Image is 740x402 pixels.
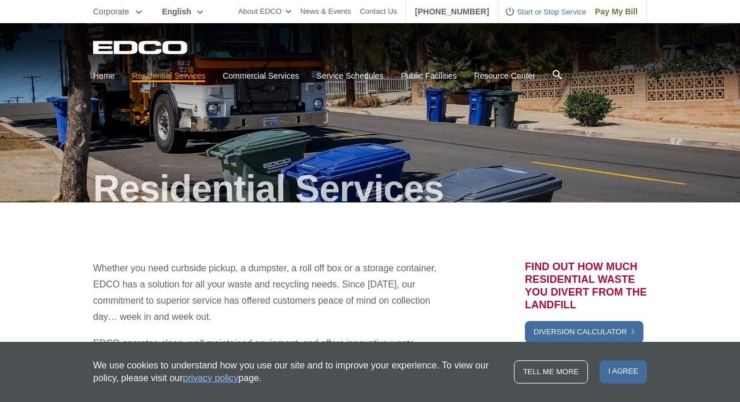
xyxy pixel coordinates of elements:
[183,372,238,385] a: privacy policy
[93,359,502,385] p: We use cookies to understand how you use our site and to improve your experience. To view our pol...
[93,260,455,325] p: Whether you need curbside pickup, a dumpster, a roll off box or a storage container, EDCO has a s...
[93,335,455,400] p: EDCO operates clean, well maintained equipment, and offers innovative waste collection and recycl...
[600,360,647,383] span: I agree
[153,2,212,21] span: English
[223,69,299,82] a: Commercial Services
[525,321,643,343] a: Diversion Calculator
[93,7,129,16] span: Corporate
[93,69,114,82] a: Home
[514,360,588,383] a: Tell me more
[300,5,351,18] a: News & Events
[525,260,647,311] h3: Find out how much residential waste you divert from the landfill
[93,170,647,207] h1: Residential Services
[316,69,383,82] a: Service Schedules
[132,69,205,82] a: Residential Services
[401,69,456,82] a: Public Facilities
[93,40,189,54] a: EDCD logo. Return to the homepage.
[238,5,291,18] a: About EDCO
[474,69,535,82] a: Resource Center
[595,5,638,18] span: Pay My Bill
[360,5,397,18] a: Contact Us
